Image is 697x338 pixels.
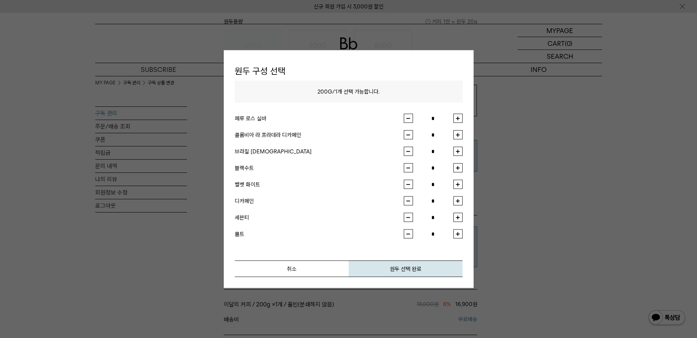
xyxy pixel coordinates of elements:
div: 세븐티 [235,213,404,222]
div: 디카페인 [235,196,404,205]
h1: 원두 구성 선택 [235,61,463,81]
div: 벨벳 화이트 [235,180,404,189]
p: / 개 선택 가능합니다. [235,81,463,103]
div: 블랙수트 [235,163,404,172]
span: 1 [335,88,337,95]
div: 페루 로스 실바 [235,114,404,123]
div: 몰트 [235,229,404,238]
span: 200G [317,88,332,95]
div: 콜롬비아 라 프라데라 디카페인 [235,130,404,139]
button: 취소 [235,261,349,277]
div: 브라질 [DEMOGRAPHIC_DATA] [235,147,404,156]
button: 원두 선택 완료 [349,261,463,277]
